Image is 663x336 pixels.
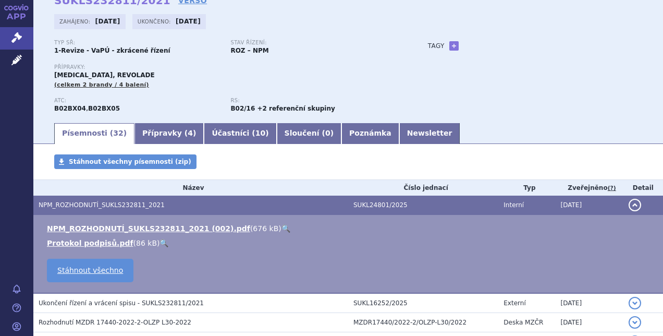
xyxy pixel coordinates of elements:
th: Detail [623,180,663,196]
span: 4 [188,129,193,137]
span: Zahájeno: [59,17,92,26]
a: 🔍 [281,224,290,233]
button: detail [629,297,641,309]
td: [DATE] [556,196,623,215]
span: Externí [504,299,525,307]
span: 86 kB [136,239,157,247]
span: Stáhnout všechny písemnosti (zip) [69,158,191,165]
strong: ROZ – NPM [230,47,268,54]
a: Sloučení (0) [277,123,341,144]
td: [DATE] [556,293,623,313]
span: Rozhodnutí MZDR 17440-2022-2-OLZP L30-2022 [39,319,191,326]
span: Interní [504,201,524,209]
td: [DATE] [556,313,623,332]
strong: romiplostim a eltrombopag [230,105,255,112]
th: Zveřejněno [556,180,623,196]
span: 676 kB [253,224,278,233]
span: 0 [325,129,330,137]
div: , [54,98,230,113]
a: Stáhnout všechny písemnosti (zip) [54,154,197,169]
strong: 1-Revize - VaPÚ - zkrácené řízení [54,47,170,54]
span: 32 [113,129,123,137]
strong: ROMIPLOSTIM [54,105,86,112]
span: Ukončeno: [138,17,173,26]
strong: ELTROMBOPAG [88,105,120,112]
strong: +2 referenční skupiny [257,105,335,112]
a: Písemnosti (32) [54,123,134,144]
a: Protokol podpisů.pdf [47,239,133,247]
a: + [449,41,459,51]
td: SUKL24801/2025 [348,196,498,215]
button: detail [629,316,641,329]
li: ( ) [47,223,653,234]
p: Stav řízení: [230,40,396,46]
td: MZDR17440/2022-2/OLZP-L30/2022 [348,313,498,332]
p: Typ SŘ: [54,40,220,46]
th: Typ [498,180,555,196]
a: NPM_ROZHODNUTÍ_SUKLS232811_2021 (002).pdf [47,224,250,233]
p: ATC: [54,98,220,104]
span: Ukončení řízení a vrácení spisu - SUKLS232811/2021 [39,299,204,307]
a: Přípravky (4) [134,123,204,144]
p: Přípravky: [54,64,407,70]
span: 10 [255,129,265,137]
li: ( ) [47,238,653,248]
strong: [DATE] [176,18,201,25]
a: Stáhnout všechno [47,259,133,282]
strong: [DATE] [95,18,120,25]
span: NPM_ROZHODNUTÍ_SUKLS232811_2021 [39,201,165,209]
a: Účastníci (10) [204,123,276,144]
p: RS: [230,98,396,104]
button: detail [629,199,641,211]
a: Poznámka [341,123,399,144]
h3: Tagy [428,40,445,52]
abbr: (?) [608,185,616,192]
a: 🔍 [159,239,168,247]
span: [MEDICAL_DATA], REVOLADE [54,71,155,79]
span: (celkem 2 brandy / 4 balení) [54,81,149,88]
th: Číslo jednací [348,180,498,196]
th: Název [33,180,348,196]
a: Newsletter [399,123,460,144]
td: SUKL16252/2025 [348,293,498,313]
span: Deska MZČR [504,319,543,326]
